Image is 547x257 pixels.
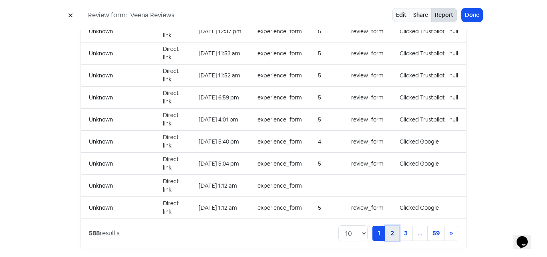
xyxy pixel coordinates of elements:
[343,20,392,42] td: review_form
[343,87,392,109] td: review_form
[249,42,310,65] td: experience_form
[343,153,392,175] td: review_form
[81,65,155,87] td: Unknown
[410,8,432,22] a: Share
[155,153,191,175] td: Direct link
[392,153,466,175] td: Clicked Google
[155,20,191,42] td: Direct link
[392,87,466,109] td: Clicked Trustpilot - null
[155,109,191,131] td: Direct link
[81,20,155,42] td: Unknown
[249,87,310,109] td: experience_form
[392,131,466,153] td: Clicked Google
[462,8,483,22] button: Done
[310,87,343,109] td: 5
[81,197,155,219] td: Unknown
[88,10,127,20] span: Review form:
[399,226,413,241] a: 3
[392,8,410,22] a: Edit
[343,109,392,131] td: review_form
[249,20,310,42] td: experience_form
[343,42,392,65] td: review_form
[392,42,466,65] td: Clicked Trustpilot - null
[444,226,458,241] a: Next
[191,65,249,87] td: [DATE] 11:52 am
[372,226,386,241] a: 1
[155,87,191,109] td: Direct link
[310,20,343,42] td: 5
[155,197,191,219] td: Direct link
[392,109,466,131] td: Clicked Trustpilot - null
[450,229,453,237] span: »
[191,197,249,219] td: [DATE] 1:12 am
[310,197,343,219] td: 5
[89,229,119,238] div: results
[392,65,466,87] td: Clicked Trustpilot - null
[155,175,191,197] td: Direct link
[249,109,310,131] td: experience_form
[392,20,466,42] td: Clicked Trustpilot - null
[412,226,428,241] a: ...
[310,153,343,175] td: 5
[310,109,343,131] td: 5
[310,42,343,65] td: 5
[249,197,310,219] td: experience_form
[81,87,155,109] td: Unknown
[343,197,392,219] td: review_form
[513,225,539,249] iframe: chat widget
[249,65,310,87] td: experience_form
[249,131,310,153] td: experience_form
[249,175,310,197] td: experience_form
[191,109,249,131] td: [DATE] 4:01 pm
[310,131,343,153] td: 4
[310,65,343,87] td: 5
[392,197,466,219] td: Clicked Google
[431,8,457,22] button: Report
[155,42,191,65] td: Direct link
[427,226,445,241] a: 59
[81,42,155,65] td: Unknown
[343,65,392,87] td: review_form
[343,131,392,153] td: review_form
[191,87,249,109] td: [DATE] 6:59 pm
[191,131,249,153] td: [DATE] 5:40 pm
[191,175,249,197] td: [DATE] 1:12 am
[191,42,249,65] td: [DATE] 11:53 am
[191,153,249,175] td: [DATE] 5:04 pm
[81,109,155,131] td: Unknown
[385,226,399,241] a: 2
[191,20,249,42] td: [DATE] 12:37 pm
[155,65,191,87] td: Direct link
[81,175,155,197] td: Unknown
[249,153,310,175] td: experience_form
[89,229,100,237] strong: 588
[81,153,155,175] td: Unknown
[81,131,155,153] td: Unknown
[155,131,191,153] td: Direct link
